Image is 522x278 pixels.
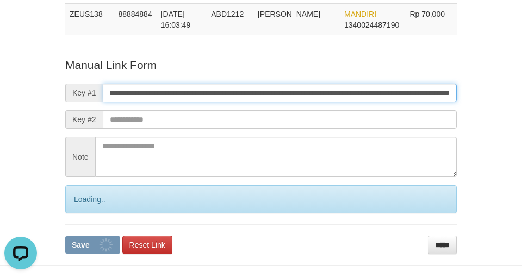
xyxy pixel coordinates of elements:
[65,4,114,35] td: ZEUS138
[122,236,172,254] a: Reset Link
[4,4,37,37] button: Open LiveChat chat widget
[65,110,103,129] span: Key #2
[72,241,90,249] span: Save
[344,10,376,18] span: MANDIRI
[65,236,120,254] button: Save
[65,84,103,102] span: Key #1
[344,21,399,29] span: Copy 1340024487190 to clipboard
[258,10,320,18] span: [PERSON_NAME]
[161,10,191,29] span: [DATE] 16:03:49
[211,10,244,18] span: ABD1212
[114,4,156,35] td: 88884884
[65,137,95,177] span: Note
[409,10,445,18] span: Rp 70,000
[65,57,457,73] p: Manual Link Form
[65,185,457,213] div: Loading..
[129,241,165,249] span: Reset Link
